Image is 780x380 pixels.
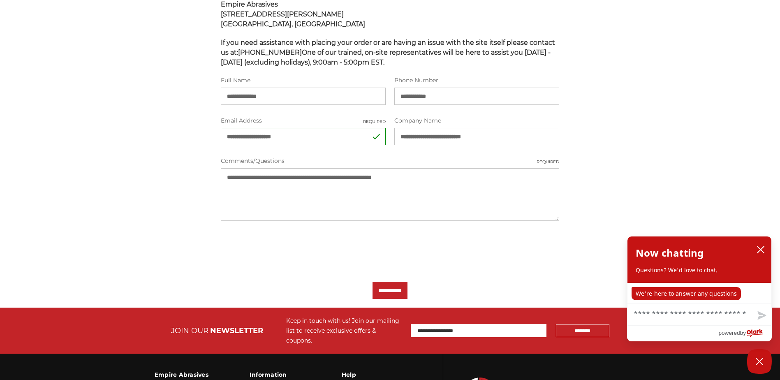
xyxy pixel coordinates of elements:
button: Close Chatbox [747,349,772,374]
div: Keep in touch with us! Join our mailing list to receive exclusive offers & coupons. [286,316,403,345]
iframe: reCAPTCHA [221,232,346,264]
span: Empire Abrasives [221,0,278,8]
strong: [PHONE_NUMBER] [238,49,302,56]
strong: [STREET_ADDRESS][PERSON_NAME] [GEOGRAPHIC_DATA], [GEOGRAPHIC_DATA] [221,10,365,28]
button: Send message [751,306,771,325]
small: Required [363,118,386,125]
span: JOIN OUR [171,326,208,335]
label: Phone Number [394,76,559,85]
span: If you need assistance with placing your order or are having an issue with the site itself please... [221,39,555,66]
small: Required [537,159,559,165]
div: olark chatbox [627,236,772,341]
span: powered [718,328,740,338]
button: close chatbox [754,243,767,256]
p: We're here to answer any questions [632,287,741,300]
h2: Now chatting [636,245,704,261]
label: Full Name [221,76,386,85]
label: Comments/Questions [221,157,560,165]
label: Email Address [221,116,386,125]
p: Questions? We'd love to chat. [636,266,763,274]
label: Company Name [394,116,559,125]
span: NEWSLETTER [210,326,263,335]
span: by [740,328,746,338]
a: Powered by Olark [718,326,771,341]
div: chat [627,283,771,304]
